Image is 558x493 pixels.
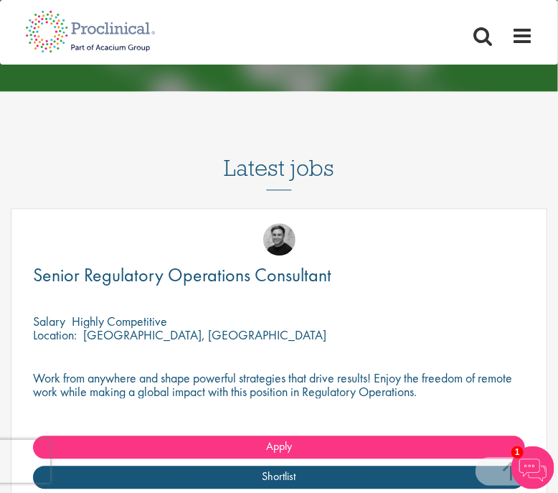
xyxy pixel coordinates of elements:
a: Shortlist [33,466,525,489]
span: Location: [33,327,77,343]
span: 1 [511,446,524,459]
span: Apply [266,438,292,454]
a: Senior Regulatory Operations Consultant [33,266,525,284]
p: [GEOGRAPHIC_DATA], [GEOGRAPHIC_DATA] [83,327,326,343]
p: Work from anywhere and shape powerful strategies that drive results! Enjoy the freedom of remote ... [33,371,525,398]
h3: Latest jobs [224,120,334,190]
p: Highly Competitive [72,313,167,329]
img: Peter Duvall [263,223,295,255]
span: Senior Regulatory Operations Consultant [33,263,331,287]
img: Chatbot [511,446,554,489]
a: Apply [33,436,525,459]
span: Salary [33,313,65,329]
